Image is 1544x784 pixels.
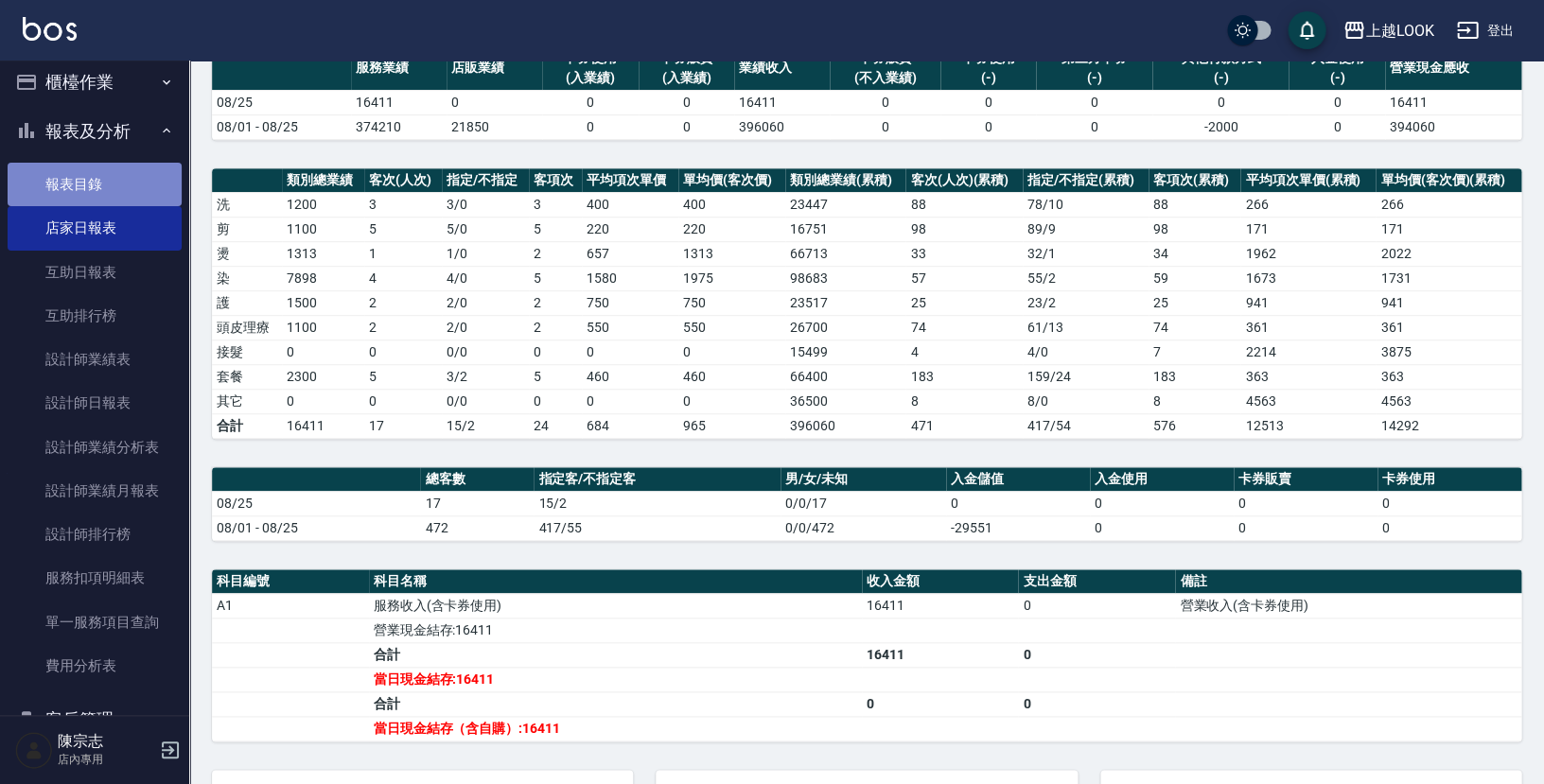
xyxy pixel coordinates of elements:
td: 266 [1240,192,1376,217]
td: 400 [678,192,785,217]
div: (-) [945,68,1031,88]
td: 460 [582,364,678,389]
td: 1673 [1240,266,1376,290]
td: 16751 [785,217,906,241]
td: 78 / 10 [1023,192,1149,217]
td: 1 / 0 [442,241,529,266]
td: 0 [946,491,1090,515]
td: 1500 [282,290,364,315]
div: (-) [1293,68,1379,88]
td: 0 [1018,642,1175,667]
td: 74 [1149,315,1240,340]
td: 0 [1152,90,1289,114]
td: 當日現金結存（含自購）:16411 [369,716,862,740]
td: 7 [1149,340,1240,364]
td: 266 [1376,192,1521,217]
td: 0 [364,389,442,413]
td: 0 [282,340,364,364]
td: 08/01 - 08/25 [212,114,351,139]
td: 0 / 0 [442,340,529,364]
th: 指定客/不指定客 [534,467,780,492]
div: (不入業績) [834,68,936,88]
td: 74 [905,315,1022,340]
td: 0 [1377,515,1521,540]
th: 男/女/未知 [781,467,946,492]
td: 0 / 0 [442,389,529,413]
td: 0 [529,389,582,413]
th: 指定/不指定 [442,168,529,193]
td: 15499 [785,340,906,364]
td: 0 [282,389,364,413]
a: 設計師業績分析表 [8,426,182,469]
td: 0 [1018,593,1175,618]
td: 4563 [1376,389,1521,413]
td: 0/0/472 [781,515,946,540]
td: 183 [905,364,1022,389]
td: 1 [364,241,442,266]
a: 設計師日報表 [8,381,182,425]
td: 684 [582,413,678,438]
td: 159 / 24 [1023,364,1149,389]
th: 客項次(累積) [1149,168,1240,193]
th: 客次(人次) [364,168,442,193]
td: 471 [905,413,1022,438]
td: 08/25 [212,90,351,114]
td: 8 [905,389,1022,413]
table: a dense table [212,168,1521,439]
div: (-) [1157,68,1284,88]
td: 1200 [282,192,364,217]
td: 染 [212,266,282,290]
td: 361 [1240,315,1376,340]
td: 4 / 0 [1023,340,1149,364]
td: 17 [364,413,442,438]
td: 14292 [1376,413,1521,438]
th: 單均價(客次價)(累積) [1376,168,1521,193]
td: 59 [1149,266,1240,290]
td: 2 [529,290,582,315]
td: 0 [639,90,734,114]
th: 總客數 [420,467,534,492]
td: 750 [582,290,678,315]
th: 客次(人次)(累積) [905,168,1022,193]
td: 1100 [282,217,364,241]
button: 客戶管理 [8,695,182,744]
td: 1962 [1240,241,1376,266]
td: 0 [1234,515,1377,540]
td: 營業現金結存:16411 [369,618,862,642]
div: (-) [1041,68,1148,88]
td: 0 [940,114,1036,139]
td: 0 [830,90,940,114]
th: 支出金額 [1018,569,1175,594]
td: 98 [905,217,1022,241]
td: 0 [364,340,442,364]
td: 3875 [1376,340,1521,364]
a: 店家日報表 [8,206,182,250]
td: 1975 [678,266,785,290]
td: 0 [542,114,638,139]
button: 櫃檯作業 [8,58,182,107]
td: 16411 [351,90,447,114]
td: 15/2 [534,491,780,515]
a: 費用分析表 [8,644,182,688]
td: 965 [678,413,785,438]
th: 卡券販賣 [1234,467,1377,492]
td: 57 [905,266,1022,290]
div: (入業績) [547,68,633,88]
td: 0 [1090,515,1234,540]
div: 上越LOOK [1365,19,1433,43]
td: 88 [1149,192,1240,217]
td: 合計 [212,413,282,438]
td: 396060 [734,114,830,139]
td: 0 [678,389,785,413]
td: 服務收入(含卡券使用) [369,593,862,618]
th: 平均項次單價(累積) [1240,168,1376,193]
th: 指定/不指定(累積) [1023,168,1149,193]
td: 洗 [212,192,282,217]
td: 0 [1234,491,1377,515]
th: 類別總業績(累積) [785,168,906,193]
td: 剪 [212,217,282,241]
td: 2 [364,315,442,340]
td: 2 [364,290,442,315]
td: 23 / 2 [1023,290,1149,315]
a: 互助排行榜 [8,294,182,338]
